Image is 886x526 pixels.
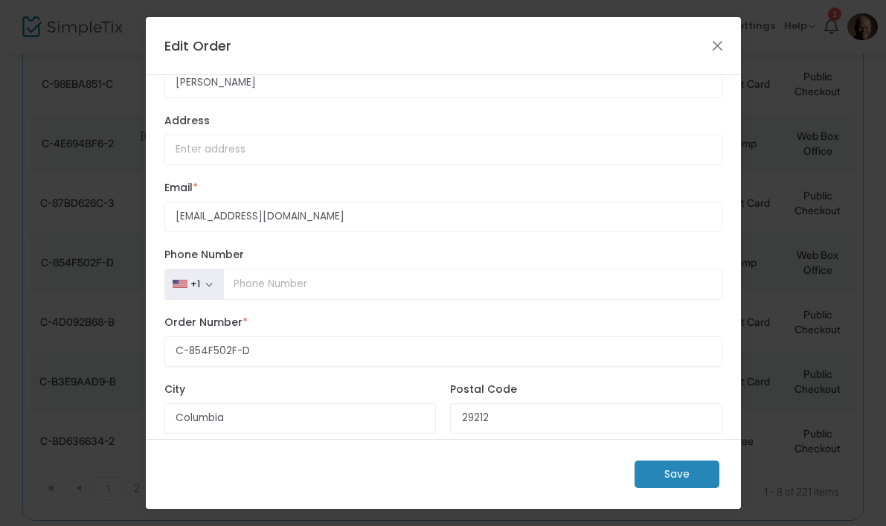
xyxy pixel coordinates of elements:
[164,336,722,367] input: Enter Order Number
[164,36,231,56] h4: Edit Order
[164,68,722,98] input: Enter last name
[164,135,722,165] input: Enter address
[164,180,722,196] label: Email
[190,278,200,290] div: +1
[164,315,722,330] label: Order Number
[164,382,436,397] label: City
[635,461,719,488] m-button: Save
[450,382,722,397] label: Postal Code
[164,247,722,263] label: Phone Number
[707,36,727,55] button: Close
[164,202,722,232] input: Enter email
[164,113,722,129] label: Address
[450,403,722,434] input: Postal Code
[223,269,722,300] input: Phone Number
[164,403,436,434] input: City
[164,269,224,300] button: +1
